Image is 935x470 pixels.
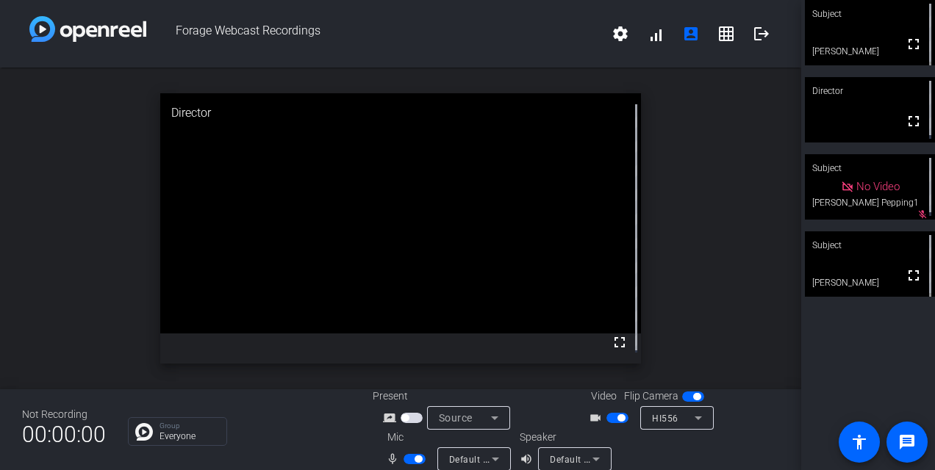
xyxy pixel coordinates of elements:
mat-icon: grid_on [717,25,735,43]
mat-icon: fullscreen [905,112,923,130]
mat-icon: accessibility [850,433,868,451]
div: Subject [805,154,935,182]
span: No Video [856,180,900,193]
img: white-gradient.svg [29,16,146,42]
img: Chat Icon [135,423,153,441]
mat-icon: videocam_outline [589,409,606,427]
mat-icon: message [898,433,916,451]
span: Video [591,388,617,404]
mat-icon: mic_none [386,450,404,468]
p: Everyone [160,432,219,441]
span: 00:00:00 [22,416,106,452]
span: HI556 [652,413,678,424]
div: Subject [805,231,935,259]
mat-icon: account_box [682,25,700,43]
mat-icon: volume_up [520,450,537,468]
div: Speaker [520,430,608,445]
span: Source [439,412,473,424]
mat-icon: logout [753,25,770,43]
span: Forage Webcast Recordings [146,16,603,51]
div: Present [373,388,520,404]
div: Director [805,77,935,105]
p: Group [160,422,219,430]
button: signal_cellular_alt [638,16,673,51]
mat-icon: fullscreen [905,267,923,284]
mat-icon: screen_share_outline [383,409,401,427]
mat-icon: fullscreen [611,333,628,351]
div: Mic [373,430,520,445]
span: Default - Microphone Array (Realtek(R) Audio) [449,453,645,465]
span: Flip Camera [624,388,678,404]
div: Not Recording [22,407,106,422]
mat-icon: fullscreen [905,35,923,53]
mat-icon: settings [612,25,629,43]
span: Default - Speakers (Realtek(R) Audio) [550,453,709,465]
div: Director [160,93,641,133]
